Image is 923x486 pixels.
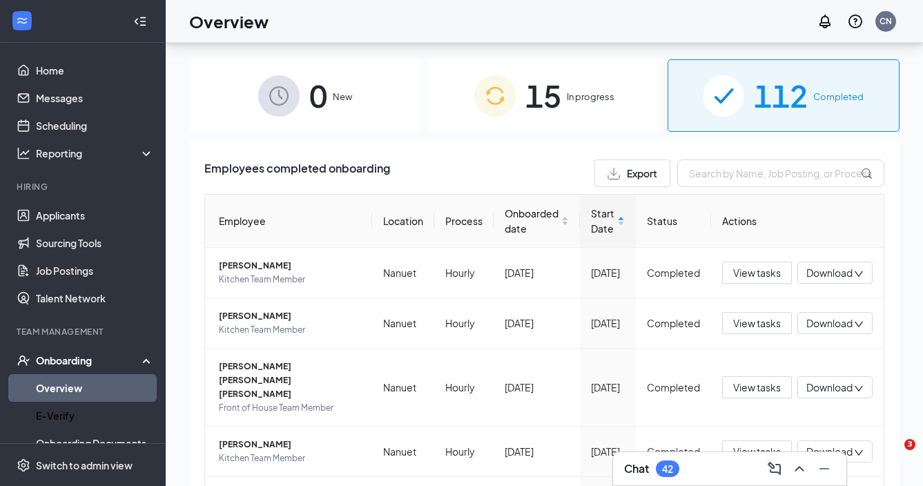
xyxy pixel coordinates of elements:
span: View tasks [733,265,781,280]
div: [DATE] [505,315,569,331]
td: Hourly [434,298,494,349]
th: Process [434,195,494,248]
th: Employee [205,195,372,248]
button: Export [594,159,670,187]
span: 0 [309,72,327,119]
span: down [854,320,864,329]
h3: Chat [624,461,649,476]
input: Search by Name, Job Posting, or Process [677,159,884,187]
span: Kitchen Team Member [219,451,361,465]
svg: Settings [17,458,30,472]
div: Completed [647,265,700,280]
span: [PERSON_NAME] [219,309,361,323]
a: Overview [36,374,154,402]
td: Nanuet [372,349,434,427]
span: down [854,448,864,458]
div: [DATE] [591,265,625,280]
h1: Overview [189,10,269,33]
a: Scheduling [36,112,154,139]
span: Download [806,266,853,280]
span: Download [806,380,853,395]
div: [DATE] [591,444,625,459]
div: Completed [647,380,700,395]
a: Messages [36,84,154,112]
span: Download [806,316,853,331]
button: View tasks [722,312,792,334]
div: [DATE] [505,444,569,459]
span: [PERSON_NAME] [219,259,361,273]
span: down [854,269,864,279]
svg: Analysis [17,146,30,160]
div: Switch to admin view [36,458,133,472]
th: Actions [711,195,884,248]
span: Kitchen Team Member [219,323,361,337]
td: Nanuet [372,248,434,298]
button: ChevronUp [788,458,810,480]
td: Nanuet [372,427,434,477]
a: E-Verify [36,402,154,429]
span: View tasks [733,380,781,395]
div: Team Management [17,326,151,338]
span: Download [806,445,853,459]
div: Completed [647,444,700,459]
div: Reporting [36,146,155,160]
span: down [854,384,864,393]
td: Hourly [434,248,494,298]
span: [PERSON_NAME] [219,438,361,451]
svg: ComposeMessage [766,460,783,477]
svg: UserCheck [17,353,30,367]
div: Onboarding [36,353,142,367]
span: 15 [525,72,561,119]
button: View tasks [722,440,792,463]
span: Onboarded date [505,206,558,236]
a: Applicants [36,202,154,229]
div: [DATE] [591,315,625,331]
div: [DATE] [505,380,569,395]
td: Hourly [434,349,494,427]
button: View tasks [722,262,792,284]
span: Completed [813,90,864,104]
div: Completed [647,315,700,331]
button: Minimize [813,458,835,480]
a: Onboarding Documents [36,429,154,457]
span: [PERSON_NAME] [PERSON_NAME] [PERSON_NAME] [219,360,361,401]
td: Nanuet [372,298,434,349]
th: Status [636,195,711,248]
div: 42 [662,463,673,475]
span: 112 [754,72,808,119]
th: Location [372,195,434,248]
div: [DATE] [505,265,569,280]
span: Export [627,168,657,178]
a: Home [36,57,154,84]
svg: QuestionInfo [847,13,864,30]
span: Kitchen Team Member [219,273,361,286]
div: [DATE] [591,380,625,395]
span: View tasks [733,444,781,459]
svg: Minimize [816,460,833,477]
td: Hourly [434,427,494,477]
div: CN [880,15,892,27]
div: Hiring [17,181,151,193]
a: Job Postings [36,257,154,284]
svg: WorkstreamLogo [15,14,29,28]
span: In progress [567,90,614,104]
svg: Collapse [133,14,147,28]
span: Front of House Team Member [219,401,361,415]
svg: ChevronUp [791,460,808,477]
span: View tasks [733,315,781,331]
a: Talent Network [36,284,154,312]
button: View tasks [722,376,792,398]
svg: Notifications [817,13,833,30]
span: New [333,90,352,104]
a: Sourcing Tools [36,229,154,257]
span: Start Date [591,206,614,236]
button: ComposeMessage [764,458,786,480]
th: Onboarded date [494,195,580,248]
span: 3 [904,439,915,450]
iframe: Intercom live chat [876,439,909,472]
span: Employees completed onboarding [204,159,390,187]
